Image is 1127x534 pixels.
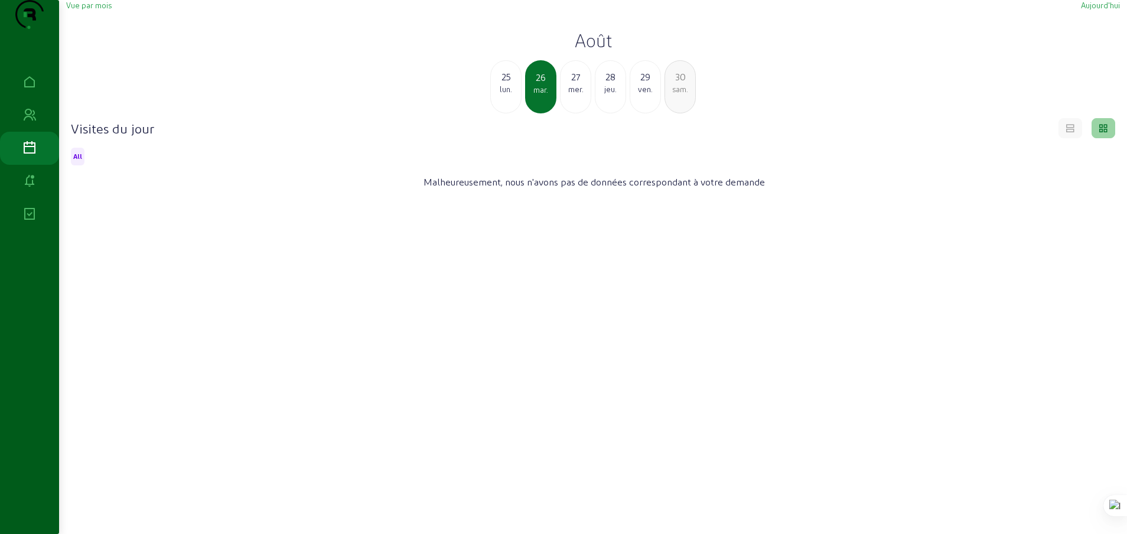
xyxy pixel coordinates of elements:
[66,30,1120,51] h2: Août
[424,175,765,189] span: Malheureusement, nous n'avons pas de données correspondant à votre demande
[630,70,660,84] div: 29
[66,1,112,9] span: Vue par mois
[1081,1,1120,9] span: Aujourd'hui
[595,84,626,95] div: jeu.
[71,120,154,136] h4: Visites du jour
[561,84,591,95] div: mer.
[491,70,521,84] div: 25
[526,84,555,95] div: mar.
[491,84,521,95] div: lun.
[561,70,591,84] div: 27
[630,84,660,95] div: ven.
[595,70,626,84] div: 28
[665,84,695,95] div: sam.
[73,152,82,161] span: All
[526,70,555,84] div: 26
[665,70,695,84] div: 30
